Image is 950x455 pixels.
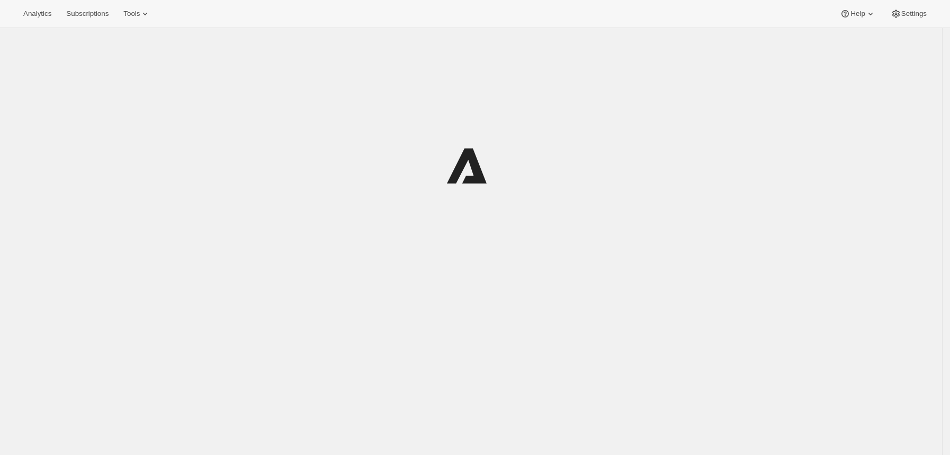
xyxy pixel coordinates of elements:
[901,10,927,18] span: Settings
[123,10,140,18] span: Tools
[117,6,157,21] button: Tools
[23,10,51,18] span: Analytics
[884,6,933,21] button: Settings
[66,10,109,18] span: Subscriptions
[834,6,882,21] button: Help
[17,6,58,21] button: Analytics
[60,6,115,21] button: Subscriptions
[850,10,865,18] span: Help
